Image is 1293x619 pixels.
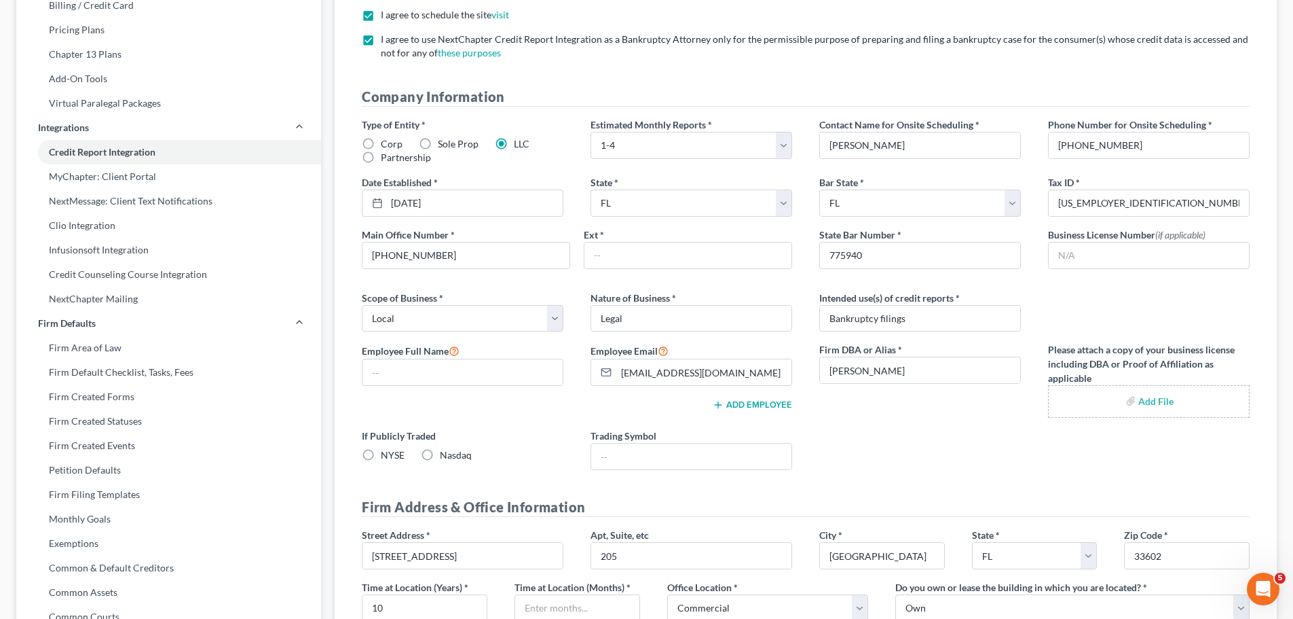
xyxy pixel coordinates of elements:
[16,556,321,580] a: Common & Default Creditors
[16,482,321,507] a: Firm Filing Templates
[820,243,1020,268] input: #
[16,580,321,605] a: Common Assets
[584,243,791,268] input: --
[362,529,424,541] span: Street Address
[1048,342,1250,385] label: Please attach a copy of your business license including DBA or Proof of Affiliation as applicable
[16,409,321,434] a: Firm Created Statuses
[362,190,563,216] a: [DATE]
[16,42,321,67] a: Chapter 13 Plans
[1049,190,1249,216] input: #
[16,507,321,531] a: Monthly Goals
[591,292,670,304] span: Nature of Business
[16,67,321,91] a: Add-On Tools
[1049,132,1249,158] input: --
[591,543,791,569] input: (optional)
[819,292,954,304] span: Intended use(s) of credit reports
[591,528,649,542] label: Apt, Suite, etc
[820,357,1020,383] input: --
[16,213,321,238] a: Clio Integration
[16,311,321,336] a: Firm Defaults
[438,138,479,149] span: Sole Prop
[438,47,501,58] a: these purposes
[1124,529,1162,541] span: Zip Code
[16,360,321,385] a: Firm Default Checklist, Tasks, Fees
[362,119,419,130] span: Type of Entity
[16,116,321,140] a: Integrations
[381,449,405,461] span: NYSE
[362,87,1250,107] h4: Company Information
[362,243,569,268] input: --
[16,385,321,409] a: Firm Created Forms
[362,582,462,593] span: Time at Location (Years)
[381,138,402,149] span: Corp
[16,458,321,482] a: Petition Defaults
[362,359,563,385] input: --
[591,177,612,188] span: State
[591,444,791,470] input: --
[1155,229,1205,241] span: (if applicable)
[820,132,1020,158] input: --
[584,229,598,241] span: Ext
[16,434,321,458] a: Firm Created Events
[16,238,321,262] a: Infusionsoft Integration
[1275,573,1286,584] span: 5
[713,400,792,410] button: Add Employee
[591,342,669,359] label: Employee Email
[1048,177,1074,188] span: Tax ID
[819,177,858,188] span: Bar State
[362,543,563,569] input: Enter address...
[362,429,563,443] label: If Publicly Traded
[16,287,321,311] a: NextChapter Mailing
[381,9,491,20] span: I agree to schedule the site
[16,189,321,213] a: NextMessage: Client Text Notifications
[362,292,437,304] span: Scope of Business
[591,119,706,130] span: Estimated Monthly Reports
[16,140,321,164] a: Credit Report Integration
[819,529,836,541] span: City
[1247,573,1279,605] iframe: Intercom live chat
[362,177,432,188] span: Date Established
[514,138,529,149] span: LLC
[16,336,321,360] a: Firm Area of Law
[667,582,732,593] span: Office Location
[1048,228,1205,242] label: Business License Number
[362,342,460,359] label: Employee Full Name
[381,152,431,163] span: Partnership
[16,262,321,287] a: Credit Counseling Course Integration
[616,359,791,385] input: Enter email...
[819,229,895,241] span: State Bar Number
[1048,119,1206,130] span: Phone Number for Onsite Scheduling
[972,529,994,541] span: State
[514,582,624,593] span: Time at Location (Months)
[381,33,1248,58] span: I agree to use NextChapter Credit Report Integration as a Bankruptcy Attorney only for the permis...
[16,164,321,189] a: MyChapter: Client Portal
[16,531,321,556] a: Exemptions
[819,344,896,355] span: Firm DBA or Alias
[362,229,449,241] span: Main Office Number
[1049,243,1249,268] input: N/A
[16,91,321,116] a: Virtual Paralegal Packages
[16,18,321,42] a: Pricing Plans
[819,119,973,130] span: Contact Name for Onsite Scheduling
[491,9,509,20] a: visit
[1124,542,1250,569] input: XXXXX
[820,543,944,569] input: Enter city...
[38,121,89,135] span: Integrations
[38,317,96,330] span: Firm Defaults
[440,449,472,461] span: Nasdaq
[895,582,1141,593] span: Do you own or lease the building in which you are located?
[591,429,656,443] label: Trading Symbol
[362,497,1250,517] h4: Firm Address & Office Information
